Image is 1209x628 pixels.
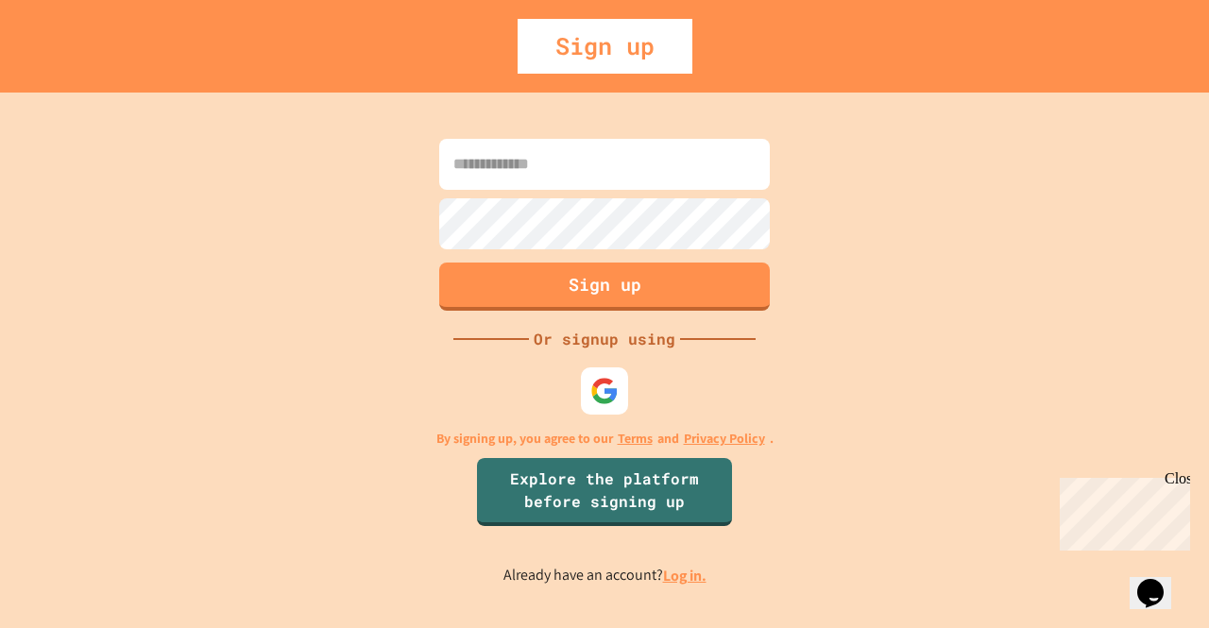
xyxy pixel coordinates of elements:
div: Chat with us now!Close [8,8,130,120]
a: Explore the platform before signing up [477,458,732,526]
p: Already have an account? [503,564,707,587]
div: Sign up [518,19,692,74]
div: Or signup using [529,328,680,350]
button: Sign up [439,263,770,311]
img: google-icon.svg [590,377,619,405]
a: Terms [618,429,653,449]
a: Privacy Policy [684,429,765,449]
iframe: chat widget [1052,470,1190,551]
a: Log in. [663,566,707,586]
iframe: chat widget [1130,552,1190,609]
p: By signing up, you agree to our and . [436,429,774,449]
